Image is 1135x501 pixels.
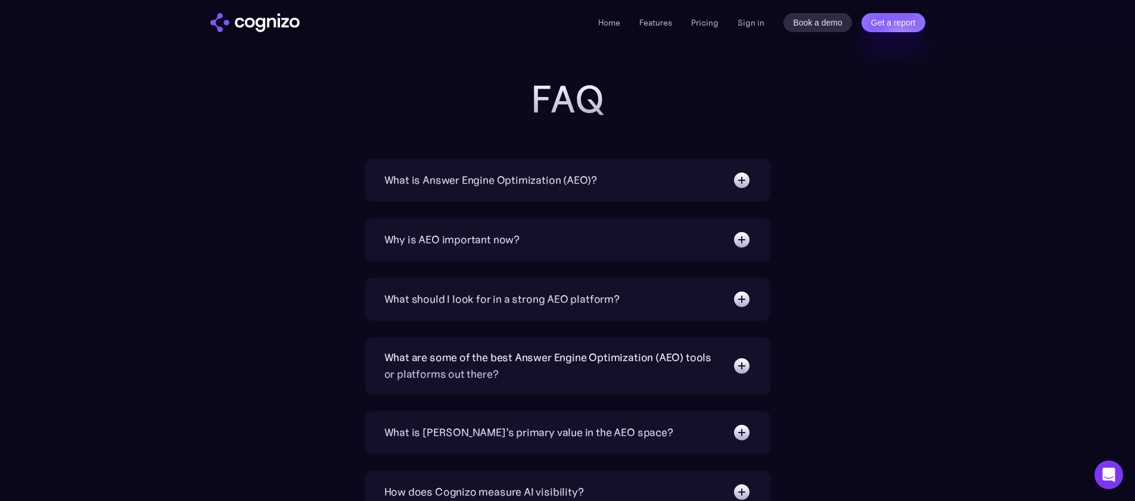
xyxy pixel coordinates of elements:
[691,17,719,28] a: Pricing
[639,17,672,28] a: Features
[384,484,584,500] div: How does Cognizo measure AI visibility?
[1094,461,1123,489] div: Open Intercom Messenger
[384,172,598,189] div: What is Answer Engine Optimization (AEO)?
[210,13,300,32] img: cognizo logo
[384,291,620,308] div: What should I look for in a strong AEO platform?
[384,349,720,383] div: What are some of the best Answer Engine Optimization (AEO) tools or platforms out there?
[783,13,852,32] a: Book a demo
[329,78,806,121] h2: FAQ
[384,231,520,248] div: Why is AEO important now?
[598,17,620,28] a: Home
[210,13,300,32] a: home
[738,15,764,30] a: Sign in
[384,424,673,441] div: What is [PERSON_NAME]’s primary value in the AEO space?
[862,13,925,32] a: Get a report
